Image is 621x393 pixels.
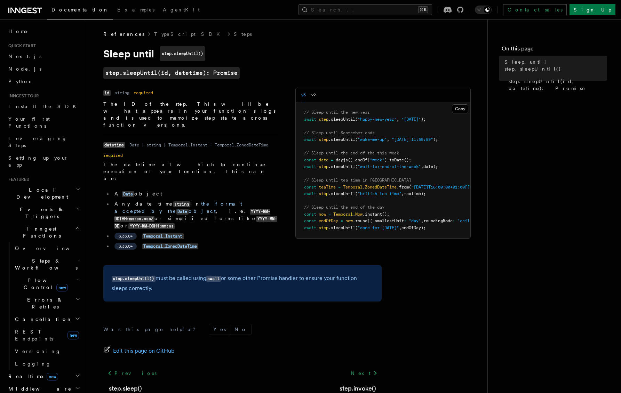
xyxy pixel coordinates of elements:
[112,190,279,198] li: A object
[345,218,353,223] span: now
[367,218,404,223] span: ({ smallestUnit
[367,158,370,162] span: (
[8,54,41,59] span: Next.js
[319,185,336,190] span: teaTime
[114,216,277,229] code: YYYY-MM-DD
[113,346,175,356] span: Edit this page on GitHub
[328,225,355,230] span: .sleepUntil
[363,185,365,190] span: .
[423,218,453,223] span: roundingMode
[119,243,133,249] span: 3.33.0+
[409,185,411,190] span: (
[103,346,175,356] a: Edit this page on GitHub
[353,218,367,223] span: .round
[142,233,184,239] a: Temporal.Instant
[103,142,125,148] code: datetime
[319,117,328,122] span: step
[163,7,200,13] span: AgentKit
[6,370,82,383] button: Realtimenew
[343,185,363,190] span: Temporal
[206,276,221,282] code: await
[319,137,328,142] span: step
[129,142,268,148] dd: Date | string | Temporal.Instant | Temporal.ZonedDateTime
[331,158,333,162] span: =
[6,113,82,132] a: Your first Functions
[341,218,343,223] span: =
[6,177,29,182] span: Features
[160,46,205,61] code: step.sleepUntil()
[12,326,82,345] a: REST Endpointsnew
[6,43,36,49] span: Quick start
[319,164,328,169] span: step
[159,2,204,19] a: AgentKit
[328,191,355,196] span: .sleepUntil
[401,117,421,122] span: "[DATE]"
[358,164,421,169] span: "wait-for-end-of-the-week"
[387,137,389,142] span: ,
[333,212,353,217] span: Temporal
[117,7,154,13] span: Examples
[6,373,58,380] span: Realtime
[6,385,72,392] span: Middleware
[304,137,316,142] span: await
[112,273,373,293] p: must be called using or some other Promise handler to ensure your function sleeps correctly.
[382,212,389,217] span: ();
[15,329,53,342] span: REST Endpoints
[6,184,82,203] button: Local Development
[401,191,404,196] span: ,
[370,158,384,162] span: "week"
[411,185,557,190] span: "[DATE]T16:00:00+01:00[[GEOGRAPHIC_DATA]/[GEOGRAPHIC_DATA]]"
[8,79,34,84] span: Python
[392,137,433,142] span: "[DATE]T11:59:59"
[8,116,50,129] span: Your first Functions
[421,164,423,169] span: ,
[103,46,382,61] h1: Sleep until
[304,151,399,155] span: // Sleep until the end of the this week
[304,117,316,122] span: await
[506,75,607,95] a: step.sleepUntil(id, datetime): Promise
[103,153,123,158] dd: required
[421,218,423,223] span: ,
[353,212,355,217] span: .
[12,257,78,271] span: Steps & Workflows
[298,4,432,15] button: Search...⌘K
[502,56,607,75] a: Sleep until step.sleepUntil()
[304,164,316,169] span: await
[418,6,428,13] kbd: ⌘K
[304,158,316,162] span: const
[6,152,82,171] a: Setting up your app
[328,164,355,169] span: .sleepUntil
[122,191,134,196] a: Date
[504,58,607,72] span: Sleep until step.sleepUntil()
[103,31,144,38] span: References
[8,136,67,148] span: Leveraging Steps
[355,191,358,196] span: (
[6,25,82,38] a: Home
[304,178,411,183] span: // Sleep until tea time in [GEOGRAPHIC_DATA]
[363,212,382,217] span: .instant
[8,66,41,72] span: Node.js
[355,137,358,142] span: (
[358,225,399,230] span: "done-for-[DATE]"
[15,246,87,251] span: Overview
[8,155,68,168] span: Setting up your app
[103,90,111,96] code: id
[387,158,404,162] span: .toDate
[304,218,316,223] span: const
[304,191,316,196] span: await
[6,100,82,113] a: Install the SDK
[134,90,153,96] dd: required
[503,4,567,15] a: Contact sales
[67,331,79,339] span: new
[338,185,341,190] span: =
[358,117,397,122] span: "happy-new-year"
[6,203,82,223] button: Events & Triggers
[423,164,438,169] span: date);
[453,218,455,223] span: :
[404,158,411,162] span: ();
[353,158,367,162] span: .endOf
[6,206,76,220] span: Events & Triggers
[112,276,156,282] code: step.sleepUntil()
[358,191,401,196] span: "british-tea-time"
[209,324,230,335] button: Yes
